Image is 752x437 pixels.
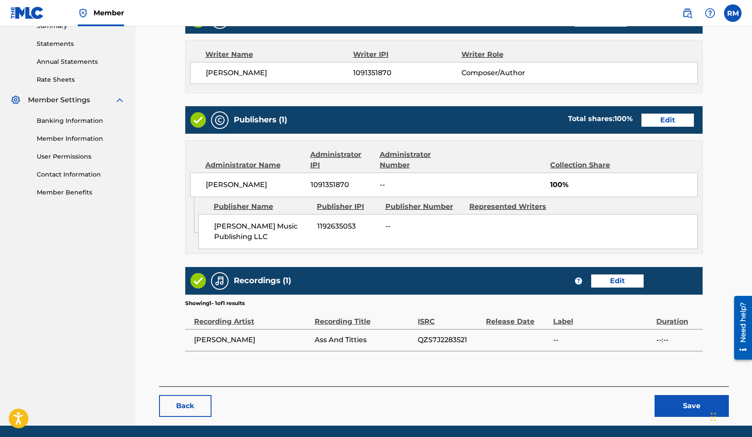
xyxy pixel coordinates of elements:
[380,149,458,170] div: Administrator Number
[553,335,652,345] span: --
[214,221,311,242] span: [PERSON_NAME] Music Publishing LLC
[28,95,90,105] span: Member Settings
[315,307,414,327] div: Recording Title
[353,68,461,78] span: 1091351870
[37,134,125,143] a: Member Information
[385,221,463,232] span: --
[711,404,716,430] div: Drag
[37,170,125,179] a: Contact Information
[418,307,482,327] div: ISRC
[215,276,225,286] img: Recordings
[705,8,715,18] img: help
[206,180,304,190] span: [PERSON_NAME]
[724,4,742,22] div: User Menu
[311,180,373,190] span: 1091351870
[461,68,560,78] span: Composer/Author
[317,201,378,212] div: Publisher IPI
[380,180,458,190] span: --
[469,201,547,212] div: Represented Writers
[461,49,560,60] div: Writer Role
[194,307,310,327] div: Recording Artist
[37,57,125,66] a: Annual Statements
[353,49,461,60] div: Writer IPI
[679,4,696,22] a: Public Search
[575,277,582,284] span: ?
[591,274,644,288] a: Edit
[728,292,752,364] iframe: Resource Center
[310,149,373,170] div: Administrator IPI
[553,307,652,327] div: Label
[550,160,624,170] div: Collection Share
[215,115,225,125] img: Publishers
[205,160,304,170] div: Administrator Name
[682,8,693,18] img: search
[656,335,698,345] span: --:--
[191,112,206,128] img: Valid
[655,395,729,417] button: Save
[234,276,291,286] h5: Recordings (1)
[194,335,310,345] span: [PERSON_NAME]
[641,114,694,127] a: Edit
[37,116,125,125] a: Banking Information
[234,115,287,125] h5: Publishers (1)
[78,8,88,18] img: Top Rightsholder
[701,4,719,22] div: Help
[37,39,125,49] a: Statements
[205,49,353,60] div: Writer Name
[708,395,752,437] iframe: Chat Widget
[37,188,125,197] a: Member Benefits
[159,395,211,417] button: Back
[10,95,21,105] img: Member Settings
[114,95,125,105] img: expand
[94,8,124,18] span: Member
[486,307,548,327] div: Release Date
[37,75,125,84] a: Rate Sheets
[185,299,245,307] p: Showing 1 - 1 of 1 results
[418,335,482,345] span: QZS7J2283521
[206,68,353,78] span: [PERSON_NAME]
[568,114,633,124] div: Total shares:
[37,152,125,161] a: User Permissions
[315,335,414,345] span: Ass And Titties
[214,201,311,212] div: Publisher Name
[10,7,44,19] img: MLC Logo
[317,221,379,232] span: 1192635053
[191,273,206,288] img: Valid
[550,180,697,190] span: 100%
[614,114,633,123] span: 100 %
[656,307,698,327] div: Duration
[385,201,463,212] div: Publisher Number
